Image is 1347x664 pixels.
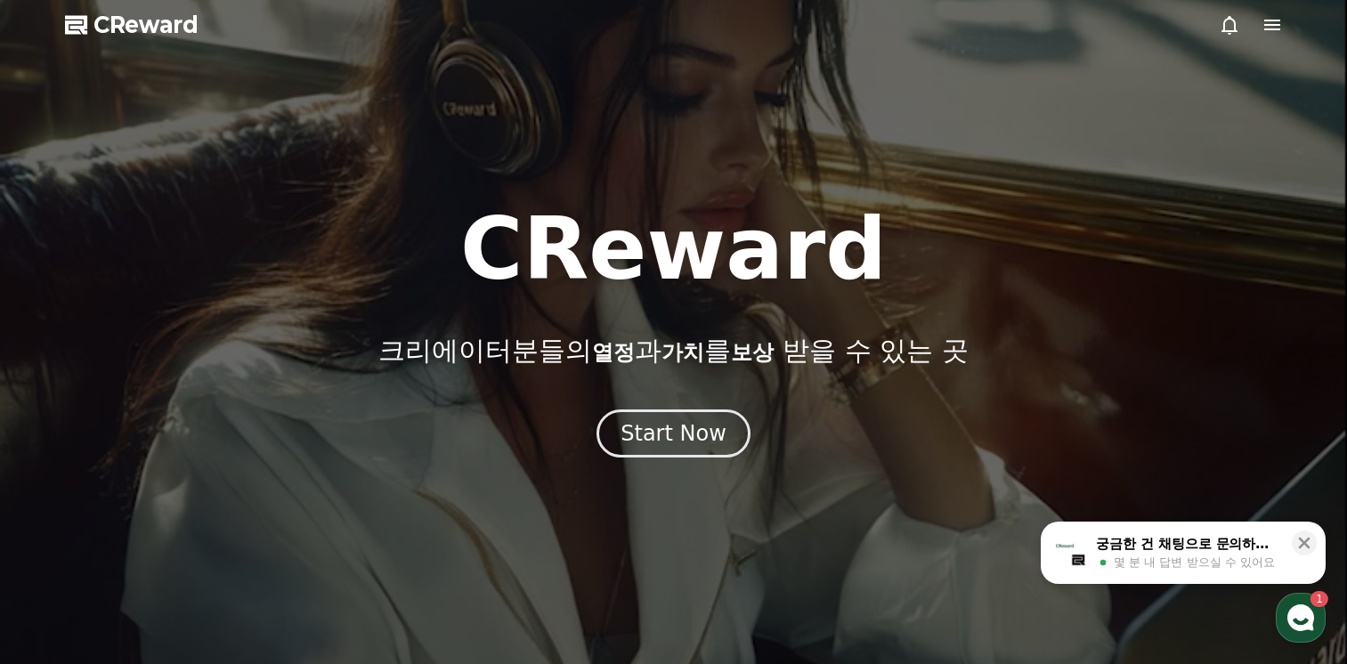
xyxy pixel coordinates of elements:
a: Start Now [596,427,751,444]
span: CReward [93,11,199,39]
button: Start Now [596,409,751,458]
a: CReward [65,11,199,39]
h1: CReward [460,206,887,292]
span: 보상 [731,340,774,365]
div: Start Now [621,419,726,448]
span: 가치 [661,340,704,365]
p: 크리에이터분들의 과 를 받을 수 있는 곳 [378,335,968,367]
span: 열정 [592,340,635,365]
